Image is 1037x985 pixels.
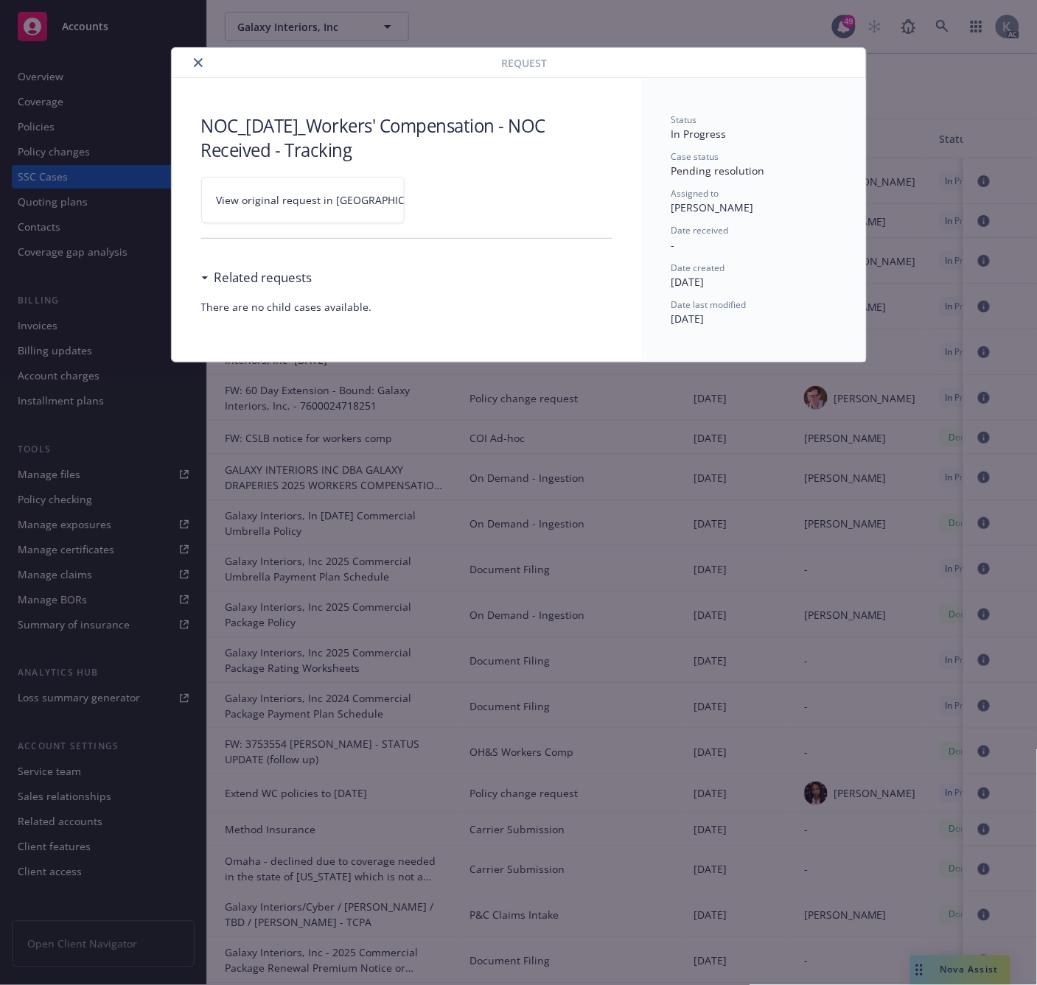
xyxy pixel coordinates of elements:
a: View original request in [GEOGRAPHIC_DATA] [201,177,405,223]
span: [DATE] [671,275,705,289]
span: Date created [671,262,725,274]
span: - [671,238,675,252]
span: Pending resolution [671,164,765,178]
span: [PERSON_NAME] [671,200,754,214]
span: Request [502,55,548,71]
span: Date received [671,224,729,236]
span: Date last modified [671,298,747,311]
span: Status [671,113,697,126]
span: Case status [671,150,719,163]
span: [DATE] [671,312,705,326]
h3: Related requests [214,268,313,287]
span: Assigned to [671,187,719,200]
div: Related requests [201,268,313,287]
span: There are no child cases available. [201,299,612,315]
button: close [189,54,207,71]
h3: NOC_[DATE]_Workers' Compensation - NOC Received - Tracking [201,113,612,162]
span: View original request in [GEOGRAPHIC_DATA] [217,192,440,208]
span: In Progress [671,127,727,141]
